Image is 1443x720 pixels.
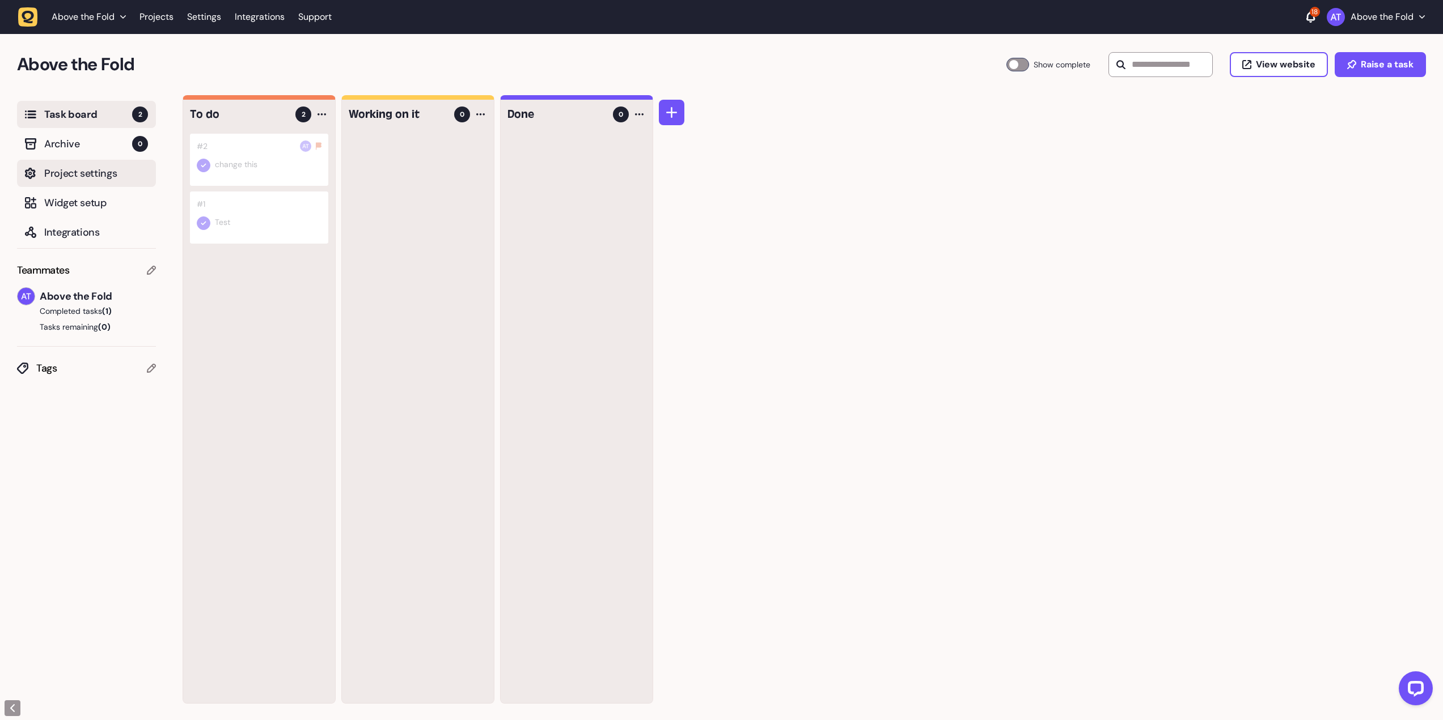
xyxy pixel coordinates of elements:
button: Tasks remaining(0) [17,321,156,333]
div: 18 [1310,7,1320,17]
span: Project settings [44,165,148,181]
img: Above the Fold [300,140,311,152]
span: Tags [36,360,147,376]
span: 2 [132,106,148,122]
button: Project settings [17,160,156,187]
a: Settings [187,7,221,27]
span: (0) [98,322,111,332]
h4: Working on it [349,106,446,122]
span: 2 [302,109,306,120]
span: Above the Fold [52,11,115,23]
h4: Done [507,106,605,122]
button: Widget setup [17,189,156,216]
span: View website [1256,60,1315,69]
span: 0 [460,109,464,120]
span: Task board [44,106,132,122]
p: Above the Fold [1351,11,1414,23]
span: Raise a task [1361,60,1414,69]
button: Above the Fold [18,7,133,27]
span: Teammates [17,262,70,278]
span: 0 [132,136,148,152]
span: 0 [619,109,623,120]
span: Widget setup [44,195,148,211]
a: Support [298,11,332,23]
a: Projects [139,7,174,27]
button: Task board2 [17,101,156,128]
span: Archive [44,136,132,152]
button: Above the Fold [1327,8,1425,26]
button: Raise a task [1335,52,1426,77]
span: (1) [102,306,112,316]
a: Integrations [235,7,285,27]
img: Above the Fold [18,288,35,305]
button: View website [1230,52,1328,77]
span: Show complete [1034,58,1090,71]
button: Archive0 [17,130,156,157]
button: Integrations [17,219,156,246]
iframe: LiveChat chat widget [1390,667,1437,714]
span: Above the Fold [40,288,156,304]
img: Above the Fold [1327,8,1345,26]
button: Completed tasks(1) [17,305,147,317]
span: Integrations [44,224,148,240]
h2: Above the Fold [17,51,1006,78]
h4: To do [190,106,287,122]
